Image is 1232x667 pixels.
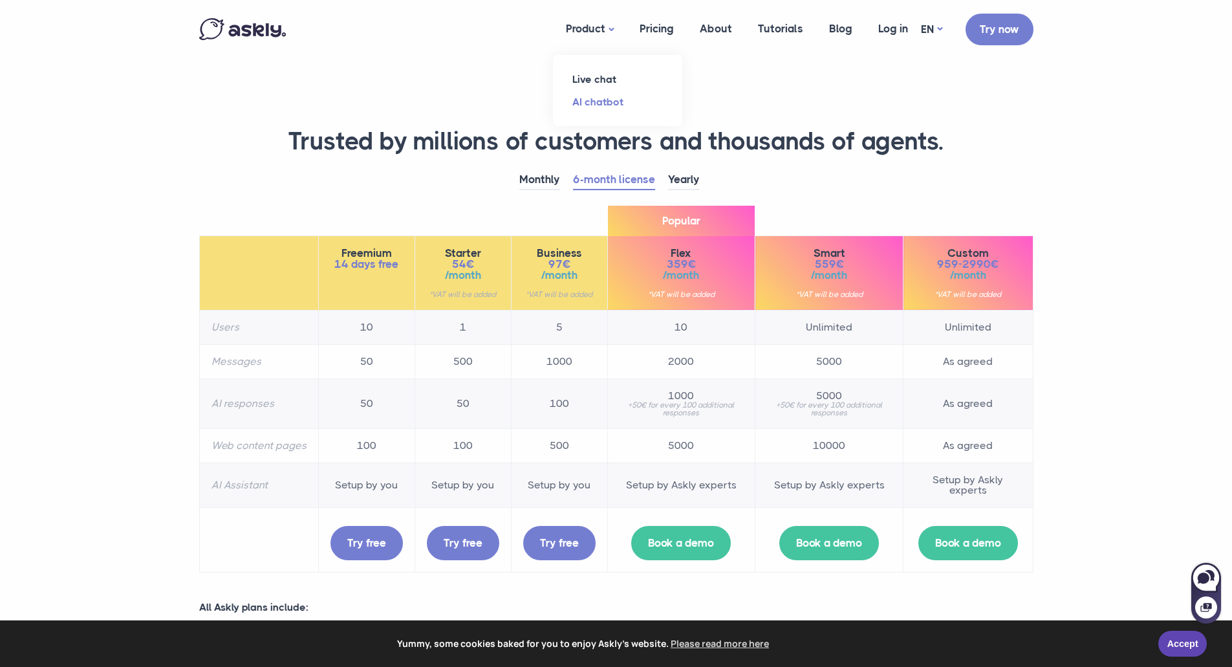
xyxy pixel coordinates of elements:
[318,310,415,344] td: 10
[511,463,607,507] td: Setup by you
[620,391,744,401] span: 1000
[199,104,1033,116] h2: RAISE THE BAR.
[607,463,755,507] td: Setup by Askly experts
[620,290,744,298] small: *VAT will be added
[903,463,1033,507] td: Setup by Askly experts
[318,344,415,378] td: 50
[511,310,607,344] td: 5
[915,290,1021,298] small: *VAT will be added
[915,399,1021,409] span: As agreed
[779,526,879,560] a: Book a demo
[1158,631,1207,657] a: Accept
[607,310,755,344] td: 10
[767,290,891,298] small: *VAT will be added
[199,428,318,463] th: Web content pages
[427,248,499,259] span: Starter
[523,270,596,281] span: /month
[608,206,755,236] span: Popular
[767,401,891,417] small: +50€ for every 100 additional responses
[415,378,511,428] td: 50
[745,4,816,54] a: Tutorials
[903,310,1033,344] td: Unlimited
[631,526,731,560] a: Book a demo
[199,378,318,428] th: AI responses
[19,634,1149,653] span: Yummy, some cookies baked for you to enjoy Askly's website.
[915,248,1021,259] span: Custom
[511,378,607,428] td: 100
[915,259,1021,270] span: 959-2990€
[427,259,499,270] span: 54€
[199,310,318,344] th: Users
[553,91,682,113] a: AI chatbot
[523,248,596,259] span: Business
[199,616,749,651] p: Live-chat, AI-first replies on your website, FB and IG DMs. Real-time translation and full locali...
[199,344,318,378] th: Messages
[427,526,499,560] a: Try free
[755,344,903,378] td: 5000
[523,259,596,270] span: 97€
[427,290,499,298] small: *VAT will be added
[903,344,1033,378] td: As agreed
[318,428,415,463] td: 100
[607,344,755,378] td: 2000
[767,270,891,281] span: /month
[415,463,511,507] td: Setup by you
[427,270,499,281] span: /month
[318,463,415,507] td: Setup by you
[553,4,627,55] a: Product
[330,526,403,560] a: Try free
[865,4,921,54] a: Log in
[755,428,903,463] td: 10000
[816,4,865,54] a: Blog
[330,259,403,270] span: 14 days free
[755,463,903,507] td: Setup by Askly experts
[620,401,744,417] small: +50€ for every 100 additional responses
[199,126,1033,157] h1: Trusted by millions of customers and thousands of agents.
[620,248,744,259] span: Flex
[415,310,511,344] td: 1
[687,4,745,54] a: About
[573,170,655,190] a: 6-month license
[318,378,415,428] td: 50
[415,428,511,463] td: 100
[755,310,903,344] td: Unlimited
[620,259,744,270] span: 359€
[767,248,891,259] span: Smart
[199,463,318,507] th: AI Assistant
[199,18,286,40] img: Askly
[915,270,1021,281] span: /month
[523,290,596,298] small: *VAT will be added
[767,259,891,270] span: 559€
[607,428,755,463] td: 5000
[966,14,1033,45] a: Try now
[415,344,511,378] td: 500
[915,441,1021,451] span: As agreed
[330,248,403,259] span: Freemium
[519,170,560,190] a: Monthly
[511,428,607,463] td: 500
[918,526,1018,560] a: Book a demo
[199,601,308,613] strong: All Askly plans include:
[523,526,596,560] a: Try free
[553,68,682,91] a: Live chat
[511,344,607,378] td: 1000
[627,4,687,54] a: Pricing
[1190,560,1222,625] iframe: Askly chat
[921,20,942,39] a: EN
[668,170,700,190] a: Yearly
[767,391,891,401] span: 5000
[669,634,771,653] a: learn more about cookies
[620,270,744,281] span: /month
